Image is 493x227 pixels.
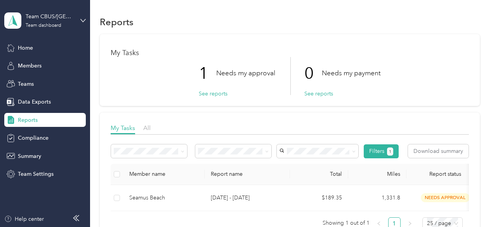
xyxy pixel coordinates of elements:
[123,164,205,185] th: Member name
[18,80,34,88] span: Teams
[18,116,38,124] span: Reports
[216,68,275,78] p: Needs my approval
[4,215,44,223] button: Help center
[129,194,198,202] div: Seamus Beach
[450,184,493,227] iframe: Everlance-gr Chat Button Frame
[211,194,284,202] p: [DATE] - [DATE]
[377,221,381,226] span: left
[304,57,322,90] p: 0
[290,185,348,211] td: $189.35
[348,185,406,211] td: 1,331.8
[296,171,342,177] div: Total
[354,171,400,177] div: Miles
[18,98,51,106] span: Data Exports
[199,57,216,90] p: 1
[387,147,394,156] button: 1
[205,164,290,185] th: Report name
[26,12,74,21] div: Team CBUS/[GEOGRAPHIC_DATA]
[199,90,227,98] button: See reports
[26,23,61,28] div: Team dashboard
[421,193,470,202] span: needs approval
[129,171,198,177] div: Member name
[408,221,412,226] span: right
[143,124,151,132] span: All
[18,62,42,70] span: Members
[111,124,135,132] span: My Tasks
[413,171,478,177] span: Report status
[364,144,399,158] button: Filters1
[18,170,54,178] span: Team Settings
[322,68,380,78] p: Needs my payment
[304,90,333,98] button: See reports
[111,49,469,57] h1: My Tasks
[408,144,469,158] button: Download summary
[100,18,134,26] h1: Reports
[18,152,41,160] span: Summary
[389,148,391,155] span: 1
[18,134,49,142] span: Compliance
[18,44,33,52] span: Home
